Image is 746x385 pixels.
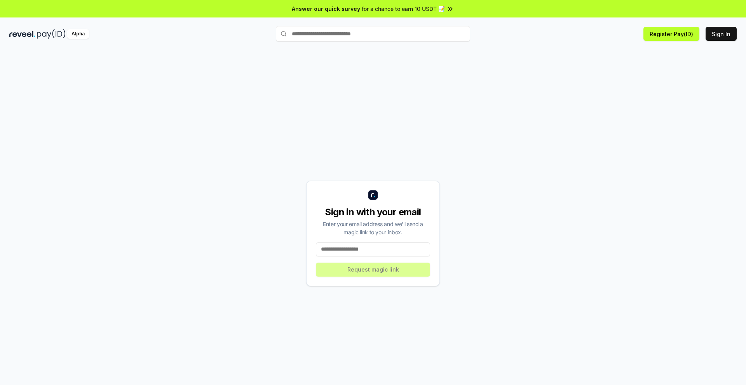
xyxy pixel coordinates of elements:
[368,190,378,200] img: logo_small
[292,5,360,13] span: Answer our quick survey
[362,5,445,13] span: for a chance to earn 10 USDT 📝
[316,206,430,218] div: Sign in with your email
[37,29,66,39] img: pay_id
[643,27,699,41] button: Register Pay(ID)
[67,29,89,39] div: Alpha
[706,27,737,41] button: Sign In
[316,220,430,236] div: Enter your email address and we’ll send a magic link to your inbox.
[9,29,35,39] img: reveel_dark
